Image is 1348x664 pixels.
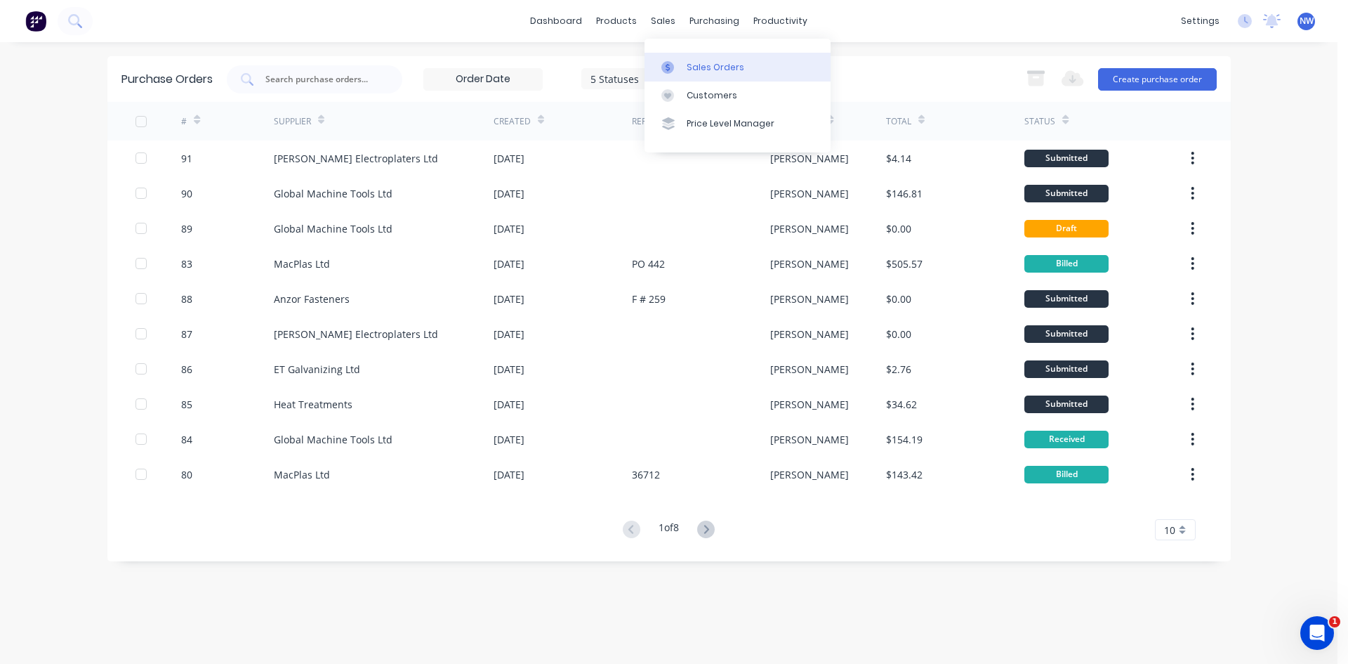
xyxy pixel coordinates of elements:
[1024,466,1109,483] div: Billed
[181,151,192,166] div: 91
[181,362,192,377] div: 86
[121,71,213,88] div: Purchase Orders
[770,256,849,271] div: [PERSON_NAME]
[770,221,849,236] div: [PERSON_NAME]
[886,186,923,201] div: $146.81
[770,467,849,482] div: [PERSON_NAME]
[274,115,311,128] div: Supplier
[682,11,746,32] div: purchasing
[1329,616,1340,627] span: 1
[746,11,814,32] div: productivity
[181,256,192,271] div: 83
[274,292,350,306] div: Anzor Fasteners
[770,151,849,166] div: [PERSON_NAME]
[181,327,192,341] div: 87
[1024,396,1109,413] div: Submitted
[1300,616,1334,650] iframe: Intercom live chat
[494,151,524,166] div: [DATE]
[886,362,911,377] div: $2.76
[494,432,524,447] div: [DATE]
[886,327,911,341] div: $0.00
[1024,220,1109,237] div: Draft
[494,292,524,306] div: [DATE]
[632,256,665,271] div: PO 442
[274,186,392,201] div: Global Machine Tools Ltd
[770,362,849,377] div: [PERSON_NAME]
[770,397,849,412] div: [PERSON_NAME]
[274,221,392,236] div: Global Machine Tools Ltd
[1024,325,1109,343] div: Submitted
[886,151,911,166] div: $4.14
[589,11,644,32] div: products
[770,432,849,447] div: [PERSON_NAME]
[1174,11,1227,32] div: settings
[274,432,392,447] div: Global Machine Tools Ltd
[1024,431,1109,448] div: Received
[886,432,923,447] div: $154.19
[886,221,911,236] div: $0.00
[1300,15,1314,27] span: NW
[1024,185,1109,202] div: Submitted
[590,71,691,86] div: 5 Statuses
[494,115,531,128] div: Created
[886,292,911,306] div: $0.00
[181,292,192,306] div: 88
[264,72,381,86] input: Search purchase orders...
[274,256,330,271] div: MacPlas Ltd
[274,327,438,341] div: [PERSON_NAME] Electroplaters Ltd
[886,397,917,412] div: $34.62
[687,117,774,130] div: Price Level Manager
[1098,68,1217,91] button: Create purchase order
[645,53,831,81] a: Sales Orders
[687,89,737,102] div: Customers
[659,520,679,540] div: 1 of 8
[645,110,831,138] a: Price Level Manager
[494,362,524,377] div: [DATE]
[494,327,524,341] div: [DATE]
[687,61,744,74] div: Sales Orders
[886,115,911,128] div: Total
[181,221,192,236] div: 89
[424,69,542,90] input: Order Date
[1024,115,1055,128] div: Status
[1024,360,1109,378] div: Submitted
[886,467,923,482] div: $143.42
[632,467,660,482] div: 36712
[886,256,923,271] div: $505.57
[274,467,330,482] div: MacPlas Ltd
[181,467,192,482] div: 80
[494,256,524,271] div: [DATE]
[494,467,524,482] div: [DATE]
[274,362,360,377] div: ET Galvanizing Ltd
[274,397,352,412] div: Heat Treatments
[523,11,589,32] a: dashboard
[632,292,666,306] div: F # 259
[645,82,831,110] a: Customers
[494,397,524,412] div: [DATE]
[25,11,46,32] img: Factory
[770,186,849,201] div: [PERSON_NAME]
[1024,290,1109,308] div: Submitted
[644,11,682,32] div: sales
[274,151,438,166] div: [PERSON_NAME] Electroplaters Ltd
[770,327,849,341] div: [PERSON_NAME]
[1024,255,1109,273] div: Billed
[632,115,678,128] div: Reference
[181,432,192,447] div: 84
[181,186,192,201] div: 90
[1164,523,1175,538] span: 10
[181,115,187,128] div: #
[181,397,192,412] div: 85
[770,292,849,306] div: [PERSON_NAME]
[1024,150,1109,167] div: Submitted
[494,186,524,201] div: [DATE]
[494,221,524,236] div: [DATE]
